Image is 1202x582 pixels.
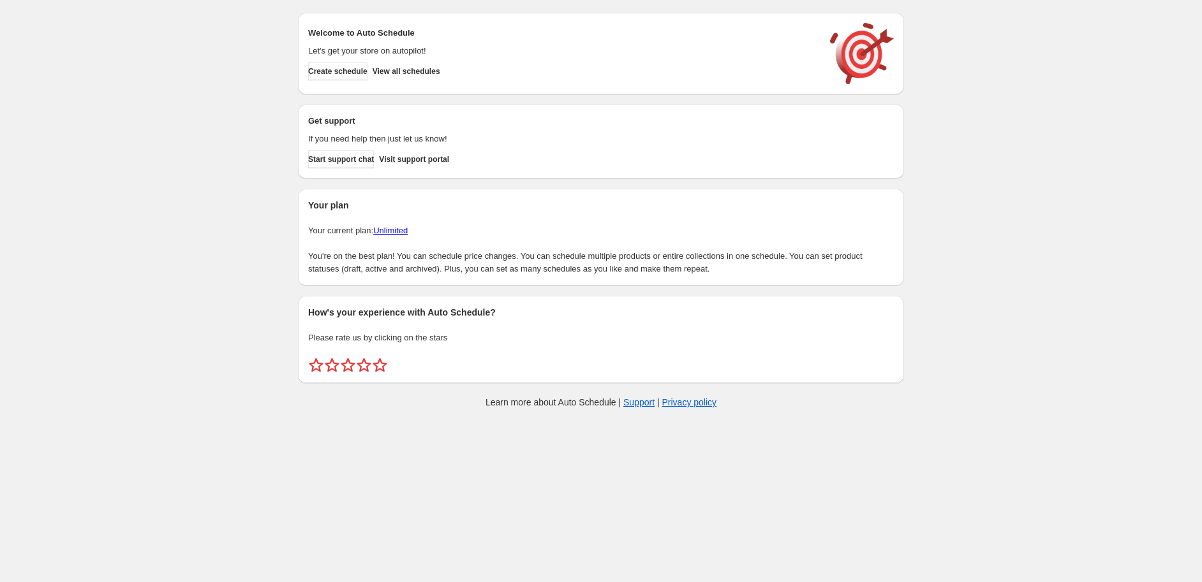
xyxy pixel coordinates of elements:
[308,224,894,237] p: Your current plan:
[373,62,440,80] button: View all schedules
[379,154,449,164] span: Visit support portal
[308,306,894,319] h2: How's your experience with Auto Schedule?
[308,250,894,275] p: You're on the best plan! You can schedule price changes. You can schedule multiple products or en...
[308,154,374,164] span: Start support chat
[308,150,374,168] a: Start support chat
[308,27,817,40] h2: Welcome to Auto Schedule
[662,397,717,407] a: Privacy policy
[308,45,817,57] p: Let's get your store on autopilot!
[623,397,655,407] a: Support
[373,66,440,76] span: View all schedules
[373,226,408,235] a: Unlimited
[308,66,367,76] span: Create schedule
[308,115,817,127] h2: Get support
[308,62,367,80] button: Create schedule
[308,199,894,212] h2: Your plan
[308,133,817,145] p: If you need help then just let us know!
[308,331,894,344] p: Please rate us by clicking on the stars
[379,150,449,168] a: Visit support portal
[486,396,716,409] p: Learn more about Auto Schedule | |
